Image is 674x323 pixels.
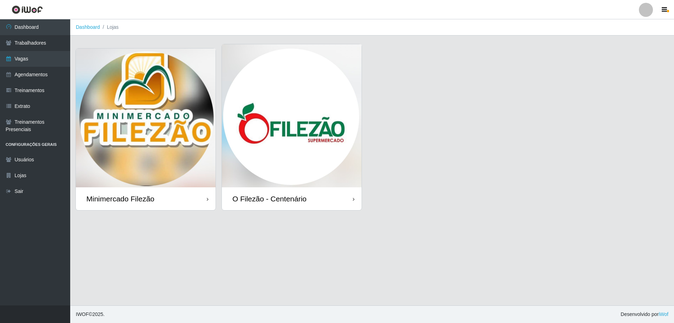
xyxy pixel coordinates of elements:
a: Dashboard [76,24,100,30]
span: IWOF [76,311,89,317]
img: cardImg [222,44,362,187]
nav: breadcrumb [70,19,674,35]
div: Minimercado Filezão [86,194,154,203]
img: cardImg [76,49,216,187]
img: CoreUI Logo [12,5,43,14]
a: Minimercado Filezão [76,49,216,210]
a: O Filezão - Centenário [222,44,362,210]
span: Desenvolvido por [621,311,668,318]
span: © 2025 . [76,311,105,318]
li: Lojas [100,24,119,31]
a: iWof [659,311,668,317]
div: O Filezão - Centenário [232,194,306,203]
